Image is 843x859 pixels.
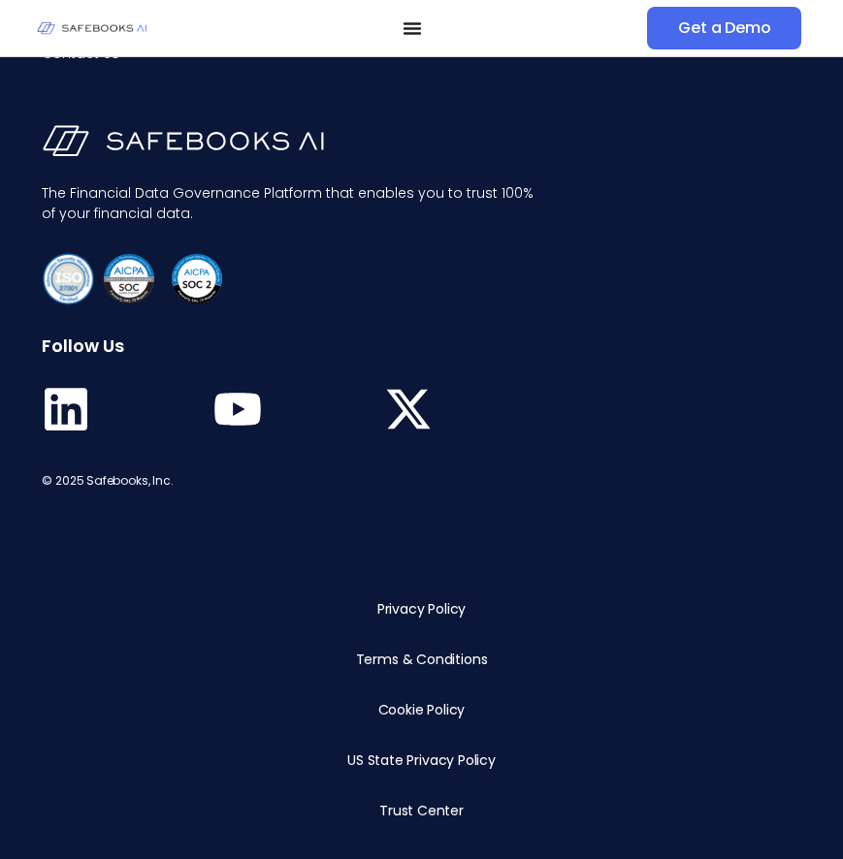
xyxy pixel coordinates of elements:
[42,472,173,489] span: © 2025 Safebooks, Inc.
[178,18,647,38] nav: Menu
[347,750,496,770] a: US State Privacy Policy
[377,599,466,619] a: Privacy Policy
[42,335,535,357] h6: Follow Us
[403,18,422,38] button: Menu Toggle
[678,18,770,38] span: Get a Demo
[356,650,488,669] a: Terms & Conditions
[647,7,801,49] a: Get a Demo
[42,183,535,224] p: The Financial Data Governance Platform that enables you to trust 100% of your financial data.
[379,801,464,820] a: Trust Center
[378,700,466,719] a: Cookie Policy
